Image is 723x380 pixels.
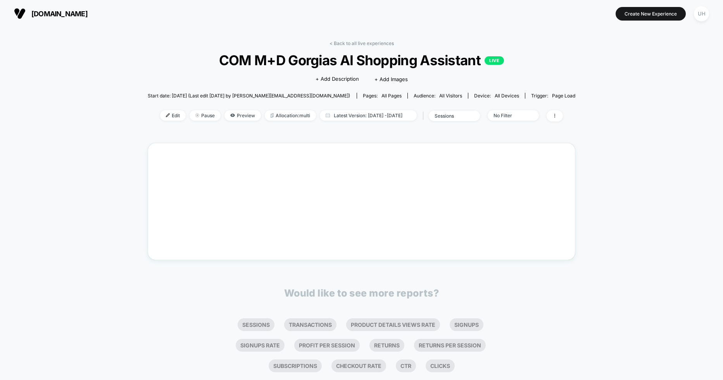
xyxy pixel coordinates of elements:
[435,113,466,119] div: sessions
[468,93,525,99] span: Device:
[284,287,439,299] p: Would like to see more reports?
[31,10,88,18] span: [DOMAIN_NAME]
[552,93,575,99] span: Page Load
[414,339,486,352] li: Returns Per Session
[160,110,186,121] span: Edit
[14,8,26,19] img: Visually logo
[363,93,402,99] div: Pages:
[494,113,525,118] div: No Filter
[330,40,394,46] a: < Back to all live experiences
[284,318,336,331] li: Transactions
[326,113,330,117] img: calendar
[396,359,416,372] li: Ctr
[236,339,285,352] li: Signups Rate
[316,75,359,83] span: + Add Description
[224,110,261,121] span: Preview
[331,359,386,372] li: Checkout Rate
[190,110,221,121] span: Pause
[169,52,554,68] span: COM M+D Gorgias AI Shopping Assistant
[265,110,316,121] span: Allocation: multi
[495,93,519,99] span: all devices
[166,113,170,117] img: edit
[271,113,274,118] img: rebalance
[374,76,408,82] span: + Add Images
[346,318,440,331] li: Product Details Views Rate
[369,339,404,352] li: Returns
[294,339,360,352] li: Profit Per Session
[485,56,504,65] p: LIVE
[421,110,429,121] span: |
[616,7,686,21] button: Create New Experience
[439,93,462,99] span: All Visitors
[414,93,462,99] div: Audience:
[238,318,274,331] li: Sessions
[450,318,483,331] li: Signups
[12,7,90,20] button: [DOMAIN_NAME]
[148,93,350,99] span: Start date: [DATE] (Last edit [DATE] by [PERSON_NAME][EMAIL_ADDRESS][DOMAIN_NAME])
[269,359,322,372] li: Subscriptions
[320,110,417,121] span: Latest Version: [DATE] - [DATE]
[195,113,199,117] img: end
[694,6,709,21] div: UH
[426,359,455,372] li: Clicks
[531,93,575,99] div: Trigger:
[381,93,402,99] span: all pages
[692,6,711,22] button: UH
